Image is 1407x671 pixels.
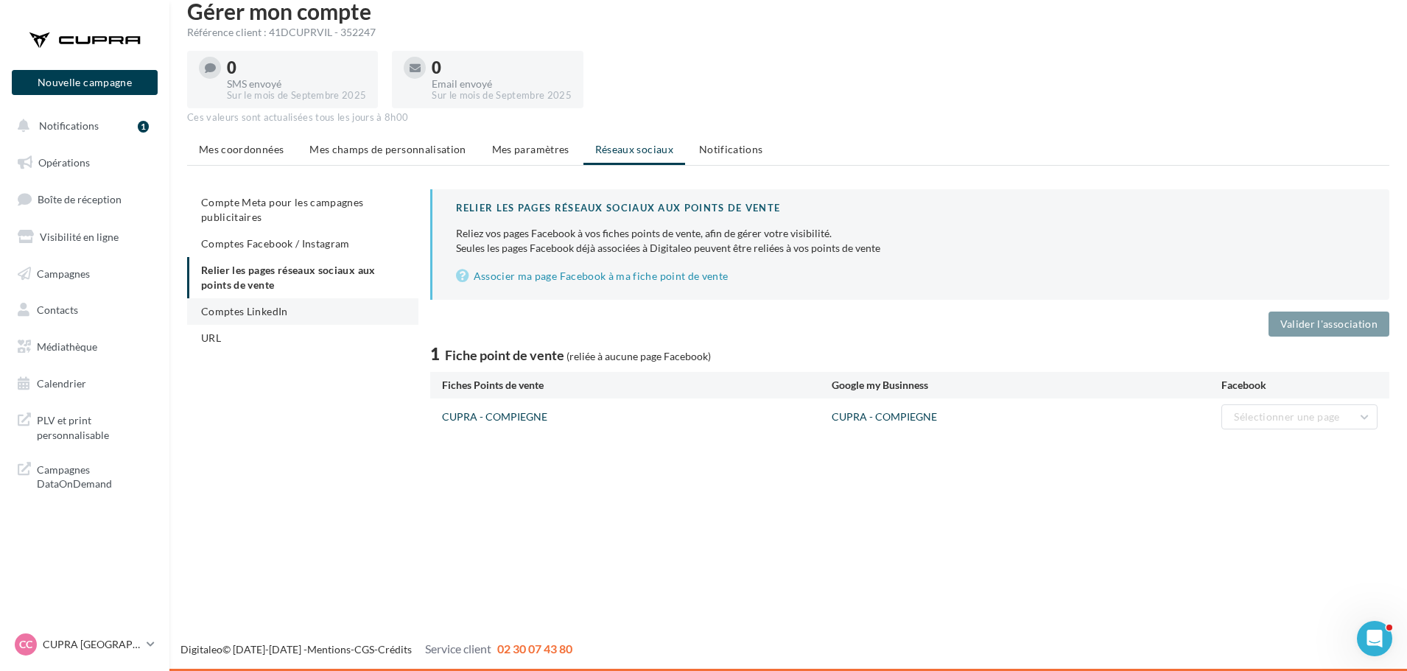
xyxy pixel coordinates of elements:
[187,25,1389,40] div: Référence client : 41DCUPRVIL - 352247
[832,378,1221,393] div: Google my Businness
[442,410,547,423] a: CUPRA - COMPIEGNE
[12,70,158,95] button: Nouvelle campagne
[9,454,161,497] a: Campagnes DataOnDemand
[227,79,366,89] div: SMS envoyé
[497,642,572,656] span: 02 30 07 43 80
[37,410,152,442] span: PLV et print personnalisable
[354,643,374,656] a: CGS
[227,89,366,102] div: Sur le mois de Septembre 2025
[307,643,351,656] a: Mentions
[1234,410,1339,423] span: Sélectionner une page
[492,143,569,155] span: Mes paramètres
[37,377,86,390] span: Calendrier
[199,143,284,155] span: Mes coordonnées
[699,143,763,155] span: Notifications
[9,331,161,362] a: Médiathèque
[187,111,1389,124] div: Ces valeurs sont actualisées tous les jours à 8h00
[445,347,564,363] span: Fiche point de vente
[1269,312,1389,337] button: Valider l'association
[43,637,141,652] p: CUPRA [GEOGRAPHIC_DATA]
[456,201,1366,215] div: Relier les pages réseaux sociaux aux points de vente
[37,460,152,491] span: Campagnes DataOnDemand
[201,331,221,344] span: URL
[566,350,711,362] span: (reliée à aucune page Facebook)
[201,305,288,317] span: Comptes LinkedIn
[432,89,571,102] div: Sur le mois de Septembre 2025
[38,156,90,169] span: Opérations
[832,410,937,423] a: CUPRA - COMPIEGNE
[425,642,491,656] span: Service client
[430,342,440,365] span: 1
[442,378,832,393] div: Fiches Points de vente
[9,110,155,141] button: Notifications 1
[456,226,1366,241] div: Reliez vos pages Facebook à vos fiches points de vente, afin de gérer votre visibilité.
[309,143,466,155] span: Mes champs de personnalisation
[9,222,161,253] a: Visibilité en ligne
[37,303,78,316] span: Contacts
[180,643,222,656] a: Digitaleo
[180,643,572,656] span: © [DATE]-[DATE] - - -
[138,121,149,133] div: 1
[432,79,571,89] div: Email envoyé
[201,237,350,250] span: Comptes Facebook / Instagram
[12,630,158,658] a: CC CUPRA [GEOGRAPHIC_DATA]
[39,119,99,132] span: Notifications
[40,231,119,243] span: Visibilité en ligne
[1221,378,1378,393] div: Facebook
[9,368,161,399] a: Calendrier
[9,147,161,178] a: Opérations
[201,196,364,223] span: Compte Meta pour les campagnes publicitaires
[9,183,161,215] a: Boîte de réception
[432,60,571,76] div: 0
[456,226,1366,256] p: Seules les pages Facebook déjà associées à Digitaleo peuvent être reliées à vos points de vente
[227,60,366,76] div: 0
[9,259,161,289] a: Campagnes
[9,295,161,326] a: Contacts
[38,193,122,205] span: Boîte de réception
[1357,621,1392,656] iframe: Intercom live chat
[19,637,32,652] span: CC
[37,267,90,279] span: Campagnes
[456,267,1366,285] a: Associer ma page Facebook à ma fiche point de vente
[1221,404,1378,429] button: Sélectionner une page
[9,404,161,448] a: PLV et print personnalisable
[378,643,412,656] a: Crédits
[37,340,97,353] span: Médiathèque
